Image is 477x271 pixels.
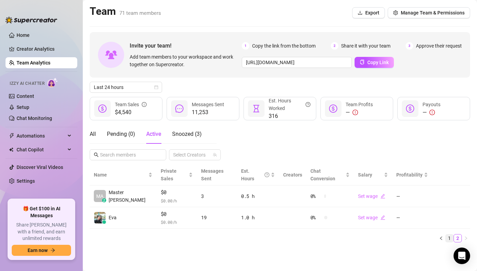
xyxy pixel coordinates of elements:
[17,60,50,66] a: Team Analytics
[346,102,373,107] span: Team Profits
[17,93,34,99] a: Content
[192,102,224,107] span: Messages Sent
[107,130,135,138] div: Pending ( 0 )
[161,168,177,181] span: Private Sales
[10,80,44,87] span: Izzy AI Chatter
[445,234,454,242] li: 1
[358,193,385,199] a: Set wageedit
[17,104,29,110] a: Setup
[192,108,224,117] span: 11,253
[175,104,183,113] span: message
[360,60,365,64] span: copy
[94,82,158,92] span: Last 24 hours
[269,112,310,120] span: 316
[90,164,157,185] th: Name
[241,214,275,221] div: 1.0 h
[50,248,55,253] span: arrow-right
[6,17,57,23] img: logo-BBDzfeDw.svg
[393,10,398,15] span: setting
[17,130,66,141] span: Automations
[154,85,158,89] span: calendar
[365,10,379,16] span: Export
[242,42,249,50] span: 1
[90,130,96,138] div: All
[172,131,202,137] span: Snoozed ( 3 )
[331,42,338,50] span: 2
[269,97,310,112] div: Est. Hours Worked
[279,164,306,185] th: Creators
[380,194,385,199] span: edit
[142,101,147,108] span: info-circle
[241,192,275,200] div: 0.5 h
[201,214,233,221] div: 19
[310,192,321,200] span: 0 %
[462,234,470,242] li: Next Page
[358,10,362,15] span: download
[213,153,217,157] span: team
[464,236,468,240] span: right
[265,167,269,182] span: question-circle
[306,97,310,112] span: question-circle
[12,245,71,256] button: Earn nowarrow-right
[352,7,385,18] button: Export
[12,222,71,242] span: Share [PERSON_NAME] with a friend, and earn unlimited rewards
[115,101,147,108] div: Team Sales
[439,236,443,240] span: left
[9,133,14,139] span: thunderbolt
[12,205,71,219] span: 🎁 Get $100 in AI Messages
[416,42,462,50] span: Approve their request
[96,192,103,200] span: MA
[446,234,453,242] a: 1
[9,147,13,152] img: Chat Copilot
[201,192,233,200] div: 3
[90,5,161,18] h2: Team
[462,234,470,242] button: right
[310,168,335,181] span: Chat Conversion
[102,198,106,202] div: z
[454,248,470,264] div: Open Intercom Messenger
[454,234,461,242] a: 2
[341,42,390,50] span: Share it with your team
[17,116,52,121] a: Chat Monitoring
[346,108,373,117] div: —
[130,53,239,68] span: Add team members to your workspace and work together on Supercreator.
[119,10,161,16] span: 71 team members
[252,42,316,50] span: Copy the link from the bottom
[437,234,445,242] button: left
[94,171,147,179] span: Name
[115,108,147,117] span: $4,540
[130,41,242,50] span: Invite your team!
[352,110,358,115] span: exclamation-circle
[388,7,470,18] button: Manage Team & Permissions
[406,42,413,50] span: 3
[28,248,48,253] span: Earn now
[100,151,157,159] input: Search members
[94,152,99,157] span: search
[201,168,223,181] span: Messages Sent
[241,167,269,182] div: Est. Hours
[423,108,440,117] div: —
[329,104,337,113] span: dollar-circle
[17,164,63,170] a: Discover Viral Videos
[423,102,440,107] span: Payouts
[252,104,260,113] span: hourglass
[367,60,389,65] span: Copy Link
[98,104,107,113] span: dollar-circle
[47,78,58,88] img: AI Chatter
[392,185,432,207] td: —
[310,214,321,221] span: 0 %
[437,234,445,242] li: Previous Page
[161,188,193,197] span: $0
[17,43,72,54] a: Creator Analytics
[358,215,385,220] a: Set wageedit
[355,57,394,68] button: Copy Link
[454,234,462,242] li: 2
[109,214,117,221] span: Eva
[146,131,161,137] span: Active
[406,104,414,113] span: dollar-circle
[94,212,106,223] img: Eva
[109,189,152,204] span: Master [PERSON_NAME]
[17,144,66,155] span: Chat Copilot
[380,215,385,220] span: edit
[17,178,35,184] a: Settings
